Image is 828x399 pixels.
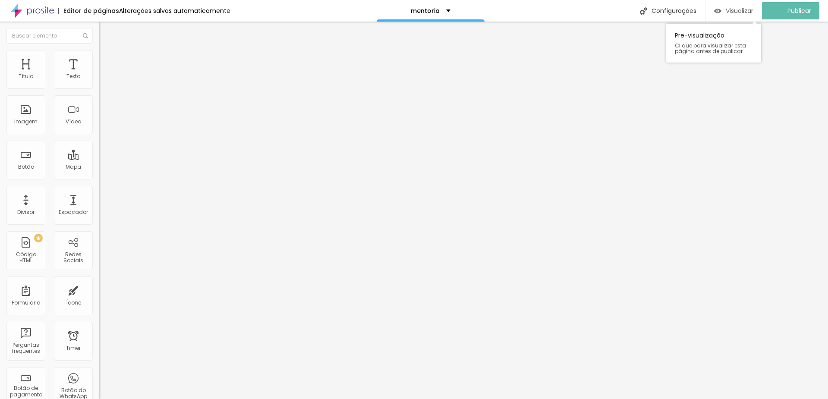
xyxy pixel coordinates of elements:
[83,33,88,38] img: Icone
[12,300,40,306] div: Formulário
[726,7,753,14] span: Visualizar
[119,8,230,14] div: Alterações salvas automaticamente
[17,209,35,215] div: Divisor
[9,251,43,264] div: Código HTML
[58,8,119,14] div: Editor de páginas
[762,2,819,19] button: Publicar
[9,385,43,398] div: Botão de pagamento
[705,2,762,19] button: Visualizar
[18,164,34,170] div: Botão
[99,22,828,399] iframe: Editor
[14,119,38,125] div: Imagem
[675,43,752,54] span: Clique para visualizar esta página antes de publicar.
[59,209,88,215] div: Espaçador
[66,345,81,351] div: Timer
[9,342,43,355] div: Perguntas frequentes
[6,28,93,44] input: Buscar elemento
[66,73,80,79] div: Texto
[640,7,647,15] img: Icone
[66,164,81,170] div: Mapa
[714,7,721,15] img: view-1.svg
[66,119,81,125] div: Vídeo
[19,73,33,79] div: Título
[666,24,761,63] div: Pre-visualização
[411,8,440,14] p: mentoria
[787,7,811,14] span: Publicar
[66,300,81,306] div: Ícone
[56,251,90,264] div: Redes Sociais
